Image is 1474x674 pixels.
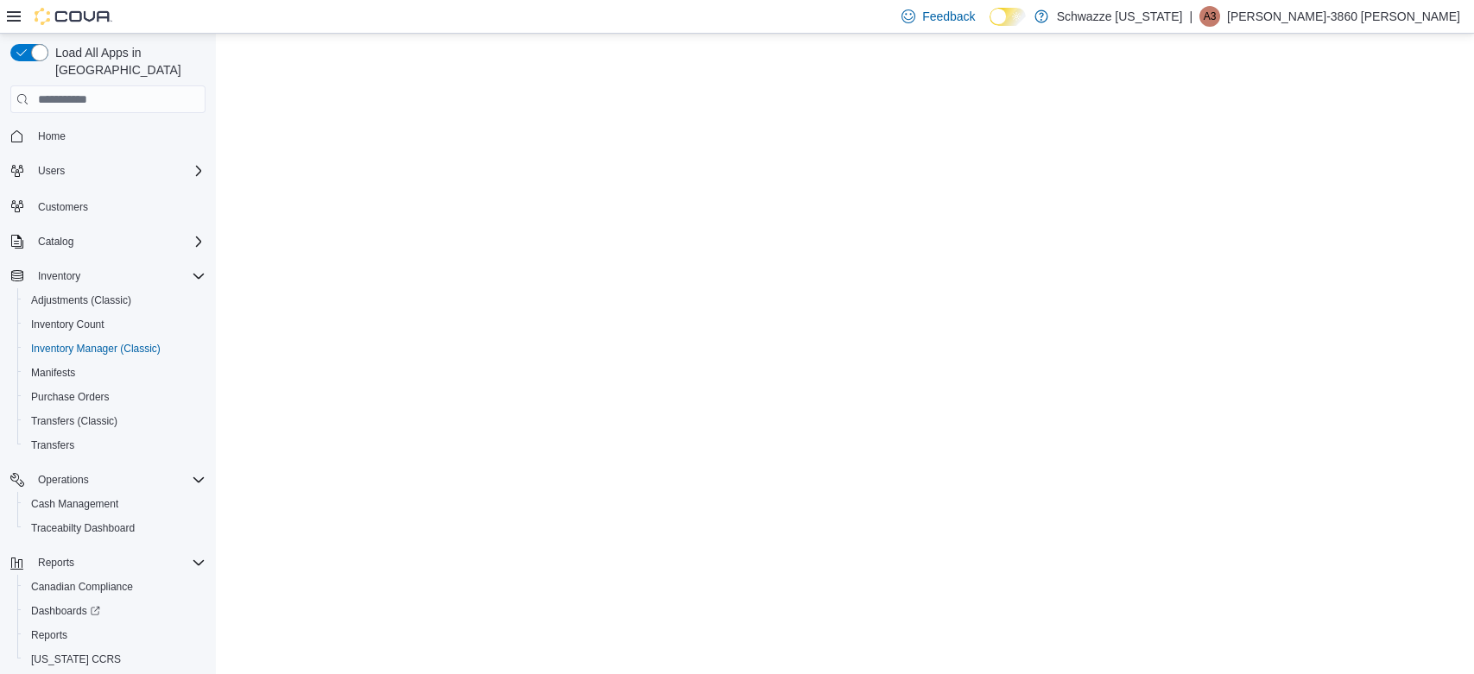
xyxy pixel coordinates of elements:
span: A3 [1204,6,1217,27]
button: Inventory Count [17,312,212,337]
p: [PERSON_NAME]-3860 [PERSON_NAME] [1227,6,1460,27]
button: Operations [3,468,212,492]
span: Cash Management [31,497,118,511]
span: Manifests [24,362,206,383]
span: Adjustments (Classic) [24,290,206,311]
input: Dark Mode [990,8,1026,26]
span: Dashboards [24,601,206,621]
span: Purchase Orders [24,387,206,407]
span: Washington CCRS [24,649,206,670]
span: Transfers (Classic) [24,411,206,431]
button: Inventory [3,264,212,288]
span: Operations [38,473,89,487]
a: Transfers (Classic) [24,411,124,431]
a: Canadian Compliance [24,576,140,597]
button: Traceabilty Dashboard [17,516,212,540]
span: Customers [38,200,88,214]
button: Customers [3,193,212,218]
span: Inventory Manager (Classic) [24,338,206,359]
a: Manifests [24,362,82,383]
span: Dashboards [31,604,100,618]
button: Purchase Orders [17,385,212,409]
button: Operations [31,469,96,490]
span: Operations [31,469,206,490]
button: Inventory [31,266,87,287]
span: Purchase Orders [31,390,110,404]
span: Traceabilty Dashboard [24,518,206,539]
span: Transfers [31,438,74,452]
span: Traceabilty Dashboard [31,521,135,535]
span: Inventory [31,266,206,287]
a: Inventory Manager (Classic) [24,338,168,359]
div: Alexis-3860 Shoope [1199,6,1220,27]
span: Canadian Compliance [31,580,133,594]
p: | [1189,6,1192,27]
button: Catalog [3,230,212,254]
span: Catalog [31,231,206,252]
button: Canadian Compliance [17,575,212,599]
button: Cash Management [17,492,212,516]
a: Reports [24,625,74,646]
img: Cova [35,8,112,25]
span: Reports [38,556,74,570]
button: Adjustments (Classic) [17,288,212,312]
button: Users [31,161,72,181]
button: Transfers [17,433,212,457]
span: Feedback [922,8,975,25]
span: Inventory Count [24,314,206,335]
button: Inventory Manager (Classic) [17,337,212,361]
button: [US_STATE] CCRS [17,647,212,671]
button: Catalog [31,231,80,252]
span: Adjustments (Classic) [31,293,131,307]
a: Transfers [24,435,81,456]
span: Load All Apps in [GEOGRAPHIC_DATA] [48,44,206,79]
button: Users [3,159,212,183]
span: Reports [24,625,206,646]
a: Dashboards [24,601,107,621]
span: Users [38,164,65,178]
a: Dashboards [17,599,212,623]
a: [US_STATE] CCRS [24,649,128,670]
button: Reports [3,551,212,575]
span: Cash Management [24,494,206,514]
a: Inventory Count [24,314,111,335]
p: Schwazze [US_STATE] [1057,6,1183,27]
a: Adjustments (Classic) [24,290,138,311]
span: Transfers [24,435,206,456]
span: Reports [31,628,67,642]
span: Users [31,161,206,181]
span: Canadian Compliance [24,576,206,597]
a: Traceabilty Dashboard [24,518,142,539]
span: Manifests [31,366,75,380]
span: Inventory [38,269,80,283]
a: Customers [31,197,95,217]
span: Reports [31,552,206,573]
button: Transfers (Classic) [17,409,212,433]
button: Reports [31,552,81,573]
a: Purchase Orders [24,387,117,407]
span: [US_STATE] CCRS [31,652,121,666]
span: Catalog [38,235,73,249]
span: Home [38,129,66,143]
span: Home [31,125,206,147]
span: Transfers (Classic) [31,414,117,428]
button: Reports [17,623,212,647]
a: Cash Management [24,494,125,514]
span: Inventory Count [31,318,104,331]
button: Manifests [17,361,212,385]
button: Home [3,123,212,148]
a: Home [31,126,73,147]
span: Customers [31,195,206,217]
span: Inventory Manager (Classic) [31,342,161,356]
